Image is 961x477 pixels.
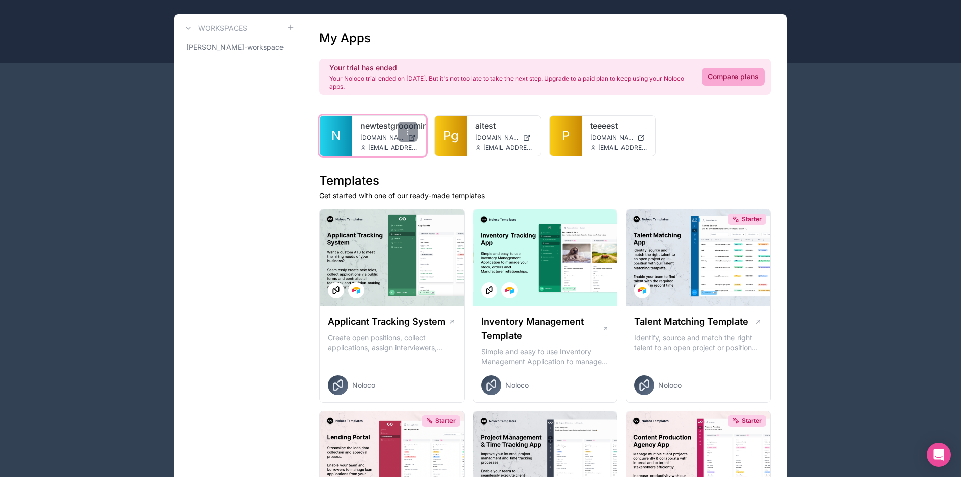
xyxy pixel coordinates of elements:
[360,120,418,132] a: newtestgroooming
[320,116,352,156] a: N
[319,30,371,46] h1: My Apps
[352,286,360,294] img: Airtable Logo
[634,333,762,353] p: Identify, source and match the right talent to an open project or position with our Talent Matchi...
[328,333,456,353] p: Create open positions, collect applications, assign interviewers, centralise candidate feedback a...
[360,134,418,142] a: [DOMAIN_NAME]
[483,144,533,152] span: [EMAIL_ADDRESS][DOMAIN_NAME]
[481,314,602,343] h1: Inventory Management Template
[590,134,634,142] span: [DOMAIN_NAME]
[319,191,771,201] p: Get started with one of our ready-made templates
[742,215,762,223] span: Starter
[590,134,648,142] a: [DOMAIN_NAME]
[658,380,682,390] span: Noloco
[475,134,519,142] span: [DOMAIN_NAME]
[360,134,404,142] span: [DOMAIN_NAME]
[598,144,648,152] span: [EMAIL_ADDRESS][DOMAIN_NAME]
[328,314,445,329] h1: Applicant Tracking System
[742,417,762,425] span: Starter
[927,443,951,467] div: Open Intercom Messenger
[435,417,456,425] span: Starter
[198,23,247,33] h3: Workspaces
[562,128,570,144] span: P
[638,286,646,294] img: Airtable Logo
[443,128,459,144] span: Pg
[352,380,375,390] span: Noloco
[505,380,529,390] span: Noloco
[331,128,341,144] span: N
[329,75,690,91] p: Your Noloco trial ended on [DATE]. But it's not too late to take the next step. Upgrade to a paid...
[481,347,609,367] p: Simple and easy to use Inventory Management Application to manage your stock, orders and Manufact...
[590,120,648,132] a: teeeest
[550,116,582,156] a: P
[505,286,514,294] img: Airtable Logo
[329,63,690,73] h2: Your trial has ended
[186,42,284,52] span: [PERSON_NAME]-workspace
[435,116,467,156] a: Pg
[634,314,748,329] h1: Talent Matching Template
[182,38,295,57] a: [PERSON_NAME]-workspace
[475,120,533,132] a: aitest
[319,173,771,189] h1: Templates
[702,68,765,86] a: Compare plans
[475,134,533,142] a: [DOMAIN_NAME]
[368,144,418,152] span: [EMAIL_ADDRESS][DOMAIN_NAME]
[182,22,247,34] a: Workspaces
